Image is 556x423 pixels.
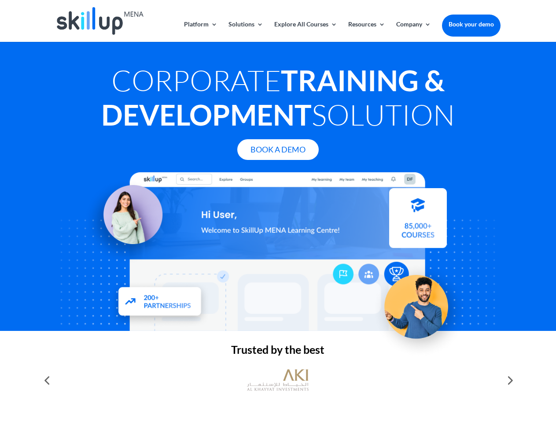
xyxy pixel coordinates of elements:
[228,21,263,42] a: Solutions
[442,15,501,34] a: Book your demo
[247,365,309,396] img: al khayyat investments logo
[396,21,431,42] a: Company
[409,328,556,423] iframe: Chat Widget
[184,21,217,42] a: Platform
[372,256,469,354] img: Upskill your workforce - SkillUp
[55,63,500,136] h1: Corporate Solution
[55,344,500,360] h2: Trusted by the best
[237,139,319,160] a: Book A Demo
[82,175,171,264] img: Learning Management Solution - SkillUp
[57,7,143,35] img: Skillup Mena
[348,21,385,42] a: Resources
[274,21,337,42] a: Explore All Courses
[389,192,447,252] img: Courses library - SkillUp MENA
[109,278,211,327] img: Partners - SkillUp Mena
[101,63,445,132] strong: Training & Development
